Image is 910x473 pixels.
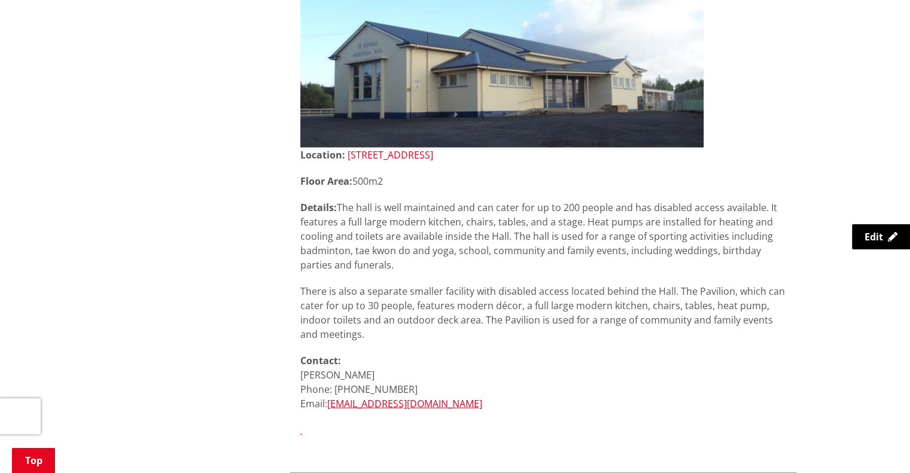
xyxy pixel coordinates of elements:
strong: Floor Area: [300,174,352,187]
span: Edit [865,230,883,243]
iframe: Messenger Launcher [855,423,898,466]
a: Edit [852,224,910,249]
a: [EMAIL_ADDRESS][DOMAIN_NAME] [327,396,482,410]
strong: Contact: [300,353,341,367]
a: [STREET_ADDRESS] [348,148,433,161]
a: Top [12,448,55,473]
p: The hall is well maintained and can cater for up to 200 people and has disabled access available.... [300,200,786,271]
p: 500m2 [300,173,786,188]
p: [PERSON_NAME] Phone: [PHONE_NUMBER] Email: [300,353,786,410]
strong: Details: [300,200,337,213]
strong: Location: [300,148,345,161]
p: There is also a separate smaller facility with disabled access located behind the Hall. The Pavil... [300,283,786,341]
